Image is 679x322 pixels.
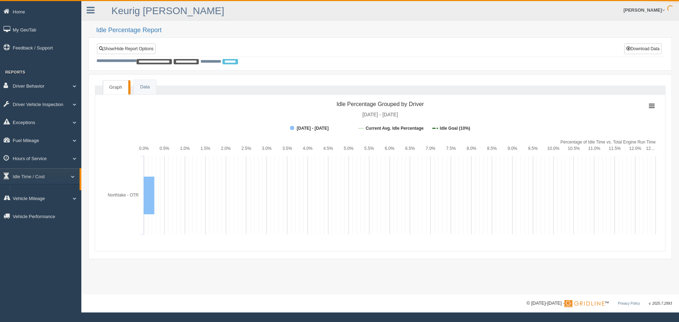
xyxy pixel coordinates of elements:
text: 8.5% [487,146,497,151]
text: 7.5% [446,146,456,151]
text: 9.0% [507,146,517,151]
tspan: Northlake - OTR [108,193,139,198]
text: 6.5% [405,146,415,151]
div: © [DATE]-[DATE] - ™ [527,300,672,307]
tspan: Percentage of Idle Time vs. Total Engine Run Time [561,140,656,145]
text: 8.0% [466,146,476,151]
a: Keurig [PERSON_NAME] [111,5,224,16]
a: Show/Hide Report Options [97,43,156,54]
text: 11.0% [588,146,600,151]
h2: Idle Percentage Report [96,27,672,34]
text: 1.5% [201,146,210,151]
text: 12.0% [629,146,641,151]
text: 5.5% [364,146,374,151]
text: 5.0% [344,146,354,151]
tspan: Idle Goal (10%) [440,126,470,131]
text: 2.5% [242,146,251,151]
a: Data [134,80,156,94]
text: 4.0% [303,146,313,151]
text: 9.5% [528,146,538,151]
a: Privacy Policy [618,301,640,305]
text: 7.0% [426,146,436,151]
a: Idle Cost [13,186,80,199]
text: 10.0% [547,146,559,151]
tspan: Idle Percentage Grouped by Driver [336,101,424,107]
text: 11.5% [609,146,621,151]
tspan: [DATE] - [DATE] [297,126,329,131]
tspan: 12… [646,146,655,151]
text: 0.5% [159,146,169,151]
tspan: Current Avg. Idle Percentage [366,126,424,131]
tspan: [DATE] - [DATE] [362,112,398,117]
a: Graph [103,80,128,94]
text: 4.5% [323,146,333,151]
button: Download Data [624,43,662,54]
text: 3.5% [282,146,292,151]
span: v. 2025.7.2993 [649,301,672,305]
img: Gridline [564,300,604,307]
text: 3.0% [262,146,272,151]
text: 6.0% [385,146,395,151]
text: 1.0% [180,146,190,151]
text: 0.0% [139,146,149,151]
text: 2.0% [221,146,231,151]
text: 10.5% [568,146,580,151]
